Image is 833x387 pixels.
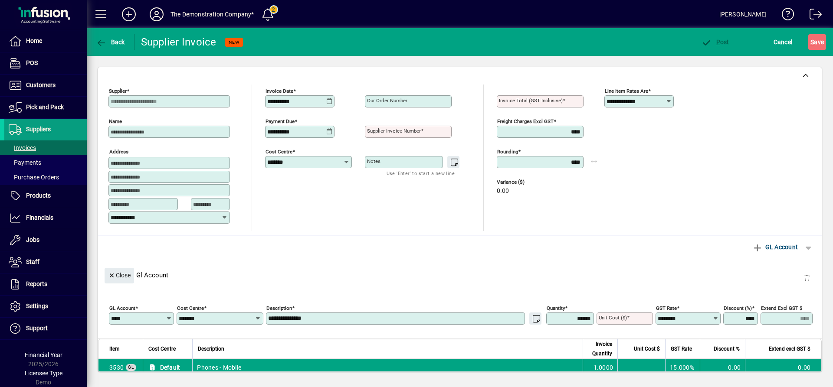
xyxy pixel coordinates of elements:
[9,144,36,151] span: Invoices
[699,34,731,50] button: Post
[4,251,87,273] a: Staff
[367,98,407,104] mat-label: Our order number
[4,97,87,118] a: Pick and Pack
[724,305,752,311] mat-label: Discount (%)
[94,34,127,50] button: Back
[387,168,455,178] mat-hint: Use 'Enter' to start a new line
[128,365,134,370] span: GL
[9,174,59,181] span: Purchase Orders
[588,339,612,358] span: Invoice Quantity
[656,305,677,311] mat-label: GST rate
[745,359,821,376] td: 0.00
[266,88,293,94] mat-label: Invoice date
[26,126,51,133] span: Suppliers
[26,325,48,332] span: Support
[774,35,793,49] span: Cancel
[714,344,740,354] span: Discount %
[499,98,563,104] mat-label: Invoice Total (GST inclusive)
[266,118,295,124] mat-label: Payment due
[109,305,135,311] mat-label: GL Account
[108,268,131,283] span: Close
[26,59,38,66] span: POS
[26,37,42,44] span: Home
[4,170,87,185] a: Purchase Orders
[583,359,617,376] td: 1.0000
[605,88,648,94] mat-label: Line item rates are
[87,34,134,50] app-page-header-button: Back
[797,268,817,289] button: Delete
[716,39,720,46] span: P
[4,273,87,295] a: Reports
[4,52,87,74] a: POS
[4,318,87,339] a: Support
[497,188,509,195] span: 0.00
[803,2,822,30] a: Logout
[719,7,767,21] div: [PERSON_NAME]
[109,88,127,94] mat-label: Supplier
[25,370,62,377] span: Licensee Type
[160,363,180,372] span: Default
[4,75,87,96] a: Customers
[26,81,56,88] span: Customers
[700,359,745,376] td: 0.00
[810,39,814,46] span: S
[4,207,87,229] a: Financials
[9,159,41,166] span: Payments
[26,302,48,309] span: Settings
[105,268,134,283] button: Close
[143,7,171,22] button: Profile
[26,236,39,243] span: Jobs
[4,155,87,170] a: Payments
[771,34,795,50] button: Cancel
[4,30,87,52] a: Home
[26,104,64,111] span: Pick and Pack
[4,229,87,251] a: Jobs
[266,305,292,311] mat-label: Description
[229,39,239,45] span: NEW
[701,39,729,46] span: ost
[4,296,87,317] a: Settings
[761,305,802,311] mat-label: Extend excl GST $
[4,185,87,207] a: Products
[4,140,87,155] a: Invoices
[775,2,794,30] a: Knowledge Base
[192,359,583,376] td: Phones - Mobile
[198,344,224,354] span: Description
[367,158,380,164] mat-label: Notes
[634,344,660,354] span: Unit Cost $
[266,149,292,155] mat-label: Cost Centre
[367,128,421,134] mat-label: Supplier invoice number
[497,118,554,124] mat-label: Freight charges excl GST
[547,305,565,311] mat-label: Quantity
[497,179,549,185] span: Variance ($)
[769,344,810,354] span: Extend excl GST $
[109,344,120,354] span: Item
[25,351,62,358] span: Financial Year
[109,363,124,372] span: Phones - Mobile
[797,274,817,282] app-page-header-button: Delete
[26,280,47,287] span: Reports
[96,39,125,46] span: Back
[171,7,254,21] div: The Demonstration Company*
[115,7,143,22] button: Add
[109,118,122,124] mat-label: Name
[148,344,176,354] span: Cost Centre
[671,344,692,354] span: GST Rate
[808,34,826,50] button: Save
[26,258,39,265] span: Staff
[599,315,627,321] mat-label: Unit Cost ($)
[141,35,216,49] div: Supplier Invoice
[102,271,136,279] app-page-header-button: Close
[177,305,204,311] mat-label: Cost Centre
[665,359,700,376] td: 15.000%
[26,192,51,199] span: Products
[810,35,824,49] span: ave
[26,214,53,221] span: Financials
[497,149,518,155] mat-label: Rounding
[98,259,822,291] div: Gl Account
